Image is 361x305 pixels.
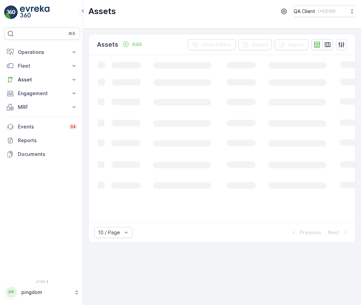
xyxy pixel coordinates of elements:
[318,9,336,14] p: ( +03:00 )
[188,39,236,50] button: Clear Filters
[201,41,231,48] p: Clear Filters
[70,124,76,129] p: 34
[18,49,66,56] p: Operations
[4,147,80,161] a: Documents
[97,40,118,49] p: Assets
[289,228,322,237] button: Previous
[4,5,18,19] img: logo
[88,6,116,17] p: Assets
[18,104,66,111] p: MRF
[68,31,75,36] p: ⌘B
[21,289,70,296] p: pingdom
[20,5,50,19] img: logo_light-DOdMpM7g.png
[275,39,308,50] button: Import
[300,229,321,236] p: Previous
[4,285,80,300] button: PPpingdom
[294,5,355,17] button: QA Client(+03:00)
[18,123,65,130] p: Events
[4,100,80,114] button: MRF
[294,8,315,15] p: QA Client
[18,137,77,144] p: Reports
[120,40,144,48] button: Add
[18,63,66,69] p: Fleet
[18,90,66,97] p: Engagement
[18,76,66,83] p: Asset
[327,228,350,237] button: Next
[4,120,80,134] a: Events34
[328,229,339,236] p: Next
[4,59,80,73] button: Fleet
[132,41,142,48] p: Add
[252,41,268,48] p: Export
[4,134,80,147] a: Reports
[4,73,80,87] button: Asset
[4,280,80,284] span: v 1.50.4
[6,287,17,298] div: PP
[4,45,80,59] button: Operations
[4,87,80,100] button: Engagement
[238,39,272,50] button: Export
[288,41,304,48] p: Import
[18,151,77,158] p: Documents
